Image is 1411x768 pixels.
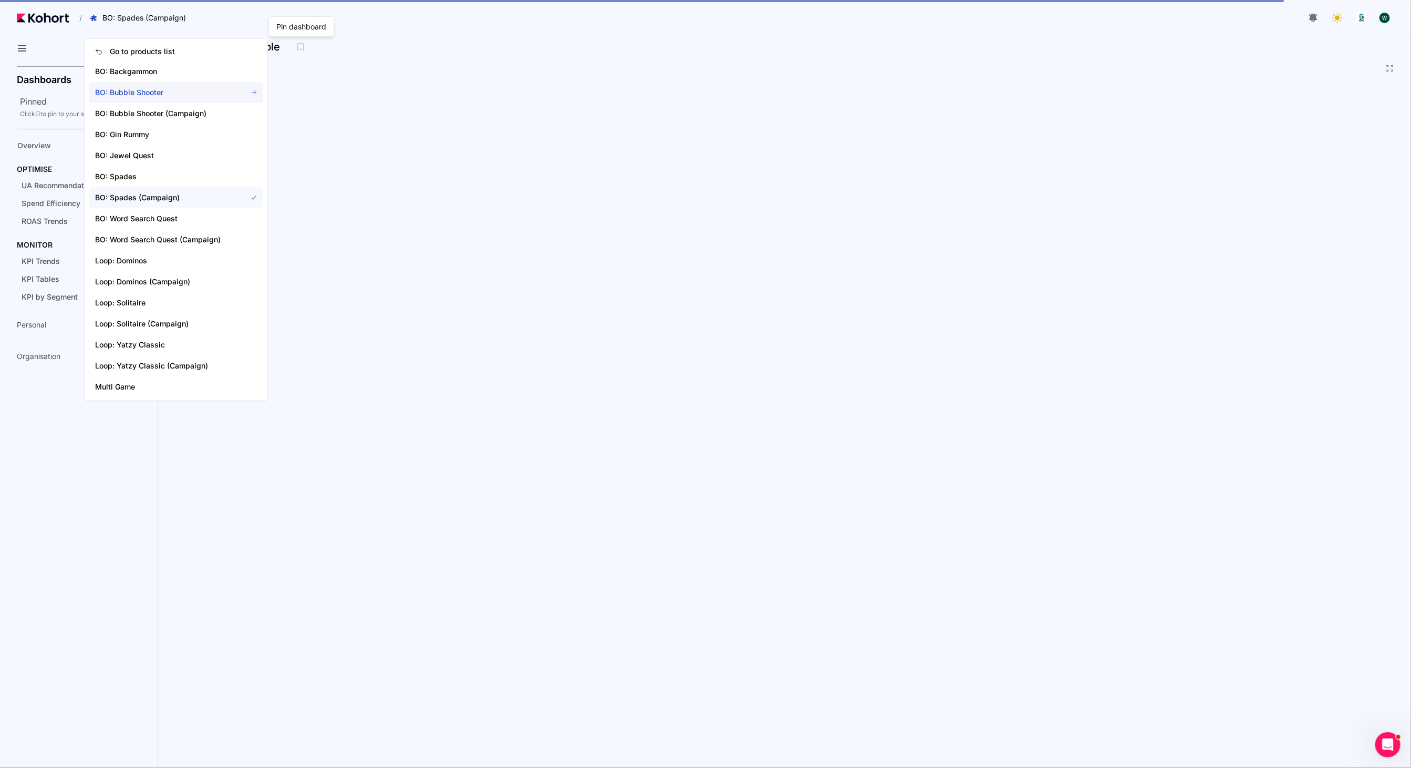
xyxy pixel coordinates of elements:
[95,234,234,245] span: BO: Word Search Quest (Campaign)
[18,196,140,211] a: Spend Efficiency
[18,178,140,193] a: UA Recommendations
[95,87,234,98] span: BO: Bubble Shooter
[18,289,140,305] a: KPI by Segment
[89,42,263,61] a: Go to products list
[95,298,234,308] span: Loop: Solitaire
[17,141,51,150] span: Overview
[110,46,175,57] span: Go to products list
[22,199,80,208] span: Spend Efficiency
[89,145,263,166] a: BO: Jewel Quest
[89,208,263,229] a: BO: Word Search Quest
[89,229,263,250] a: BO: Word Search Quest (Campaign)
[20,110,158,118] div: Click to pin to your sidebar.
[95,129,234,140] span: BO: Gin Rummy
[1356,13,1367,23] img: logo_logo_images_1_20240607072359498299_20240828135028712857.jpeg
[17,13,69,23] img: Kohort logo
[17,75,71,85] h2: Dashboards
[95,108,234,119] span: BO: Bubble Shooter (Campaign)
[89,250,263,271] a: Loop: Dominos
[89,292,263,313] a: Loop: Solitaire
[274,19,328,34] div: Pin dashboard
[89,376,263,397] a: Multi Game
[89,271,263,292] a: Loop: Dominos (Campaign)
[89,166,263,187] a: BO: Spades
[89,355,263,376] a: Loop: Yatzy Classic (Campaign)
[17,320,46,330] span: Personal
[20,95,158,108] h2: Pinned
[95,361,234,371] span: Loop: Yatzy Classic (Campaign)
[95,213,234,224] span: BO: Word Search Quest
[95,255,234,266] span: Loop: Dominos
[22,274,59,283] span: KPI Tables
[95,319,234,329] span: Loop: Solitaire (Campaign)
[18,213,140,229] a: ROAS Trends
[17,164,52,175] h4: OPTIMISE
[95,277,234,287] span: Loop: Dominos (Campaign)
[22,217,68,226] span: ROAS Trends
[89,103,263,124] a: BO: Bubble Shooter (Campaign)
[1386,64,1394,73] button: Fullscreen
[18,253,140,269] a: KPI Trends
[89,313,263,334] a: Loop: Solitaire (Campaign)
[89,187,263,208] a: BO: Spades (Campaign)
[89,82,263,103] a: BO: Bubble Shooter
[18,271,140,287] a: KPI Tables
[95,171,234,182] span: BO: Spades
[95,150,234,161] span: BO: Jewel Quest
[102,13,186,23] span: BO: Spades (Campaign)
[89,334,263,355] a: Loop: Yatzy Classic
[95,192,234,203] span: BO: Spades (Campaign)
[89,124,263,145] a: BO: Gin Rummy
[17,240,53,250] h4: MONITOR
[95,66,234,77] span: BO: Backgammon
[22,181,99,190] span: UA Recommendations
[17,351,60,362] span: Organisation
[14,138,140,153] a: Overview
[95,340,234,350] span: Loop: Yatzy Classic
[71,13,82,24] span: /
[95,382,234,392] span: Multi Game
[22,292,78,301] span: KPI by Segment
[84,9,197,27] button: BO: Spades (Campaign)
[22,257,60,265] span: KPI Trends
[1375,732,1400,757] iframe: Intercom live chat
[89,61,263,82] a: BO: Backgammon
